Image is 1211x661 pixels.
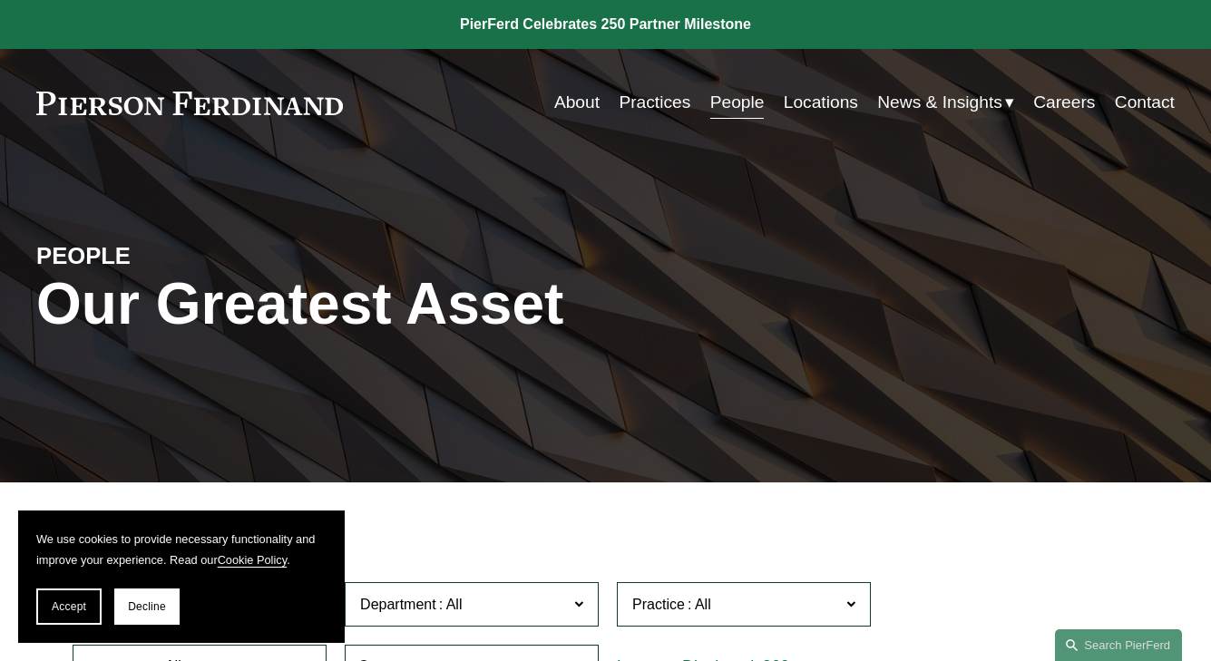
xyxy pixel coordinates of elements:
a: People [710,85,765,120]
button: Decline [114,588,180,625]
h1: Our Greatest Asset [36,271,796,337]
span: Accept [52,600,86,613]
h4: PEOPLE [36,241,321,271]
a: folder dropdown [877,85,1014,120]
a: About [554,85,600,120]
a: Contact [1115,85,1175,120]
a: Careers [1033,85,1095,120]
span: Decline [128,600,166,613]
span: Department [360,597,436,612]
a: Search this site [1055,629,1182,661]
a: Practices [619,85,690,120]
span: News & Insights [877,87,1002,119]
button: Accept [36,588,102,625]
a: Locations [784,85,858,120]
a: Cookie Policy [218,553,287,567]
section: Cookie banner [18,510,345,643]
p: We use cookies to provide necessary functionality and improve your experience. Read our . [36,529,327,570]
span: Practice [632,597,685,612]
